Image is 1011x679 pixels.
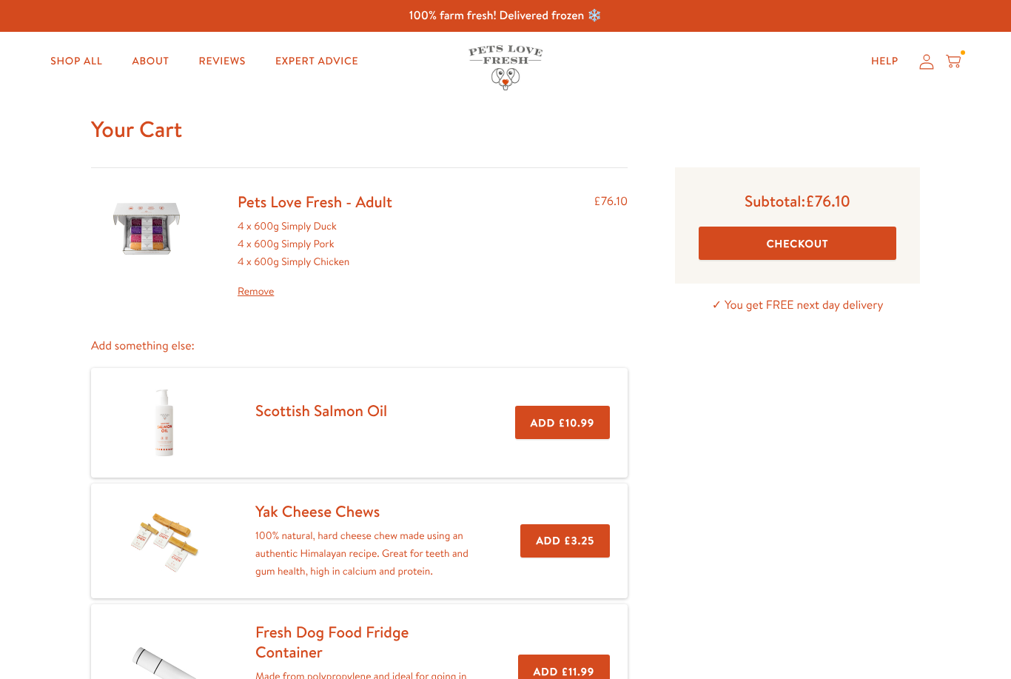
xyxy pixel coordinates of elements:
button: Checkout [699,227,896,260]
div: 4 x 600g Simply Duck 4 x 600g Simply Pork 4 x 600g Simply Chicken [238,218,392,300]
img: Pets Love Fresh [468,45,543,90]
iframe: Gorgias live chat messenger [937,609,996,664]
a: Pets Love Fresh - Adult [238,191,392,213]
a: Help [859,47,910,76]
button: Add £3.25 [520,524,610,558]
p: Add something else: [91,336,628,356]
img: Scottish Salmon Oil [127,386,201,460]
a: Shop All [38,47,114,76]
img: Yak Cheese Chews [127,504,201,578]
span: £76.10 [805,190,850,212]
a: Reviews [187,47,258,76]
div: £76.10 [594,192,628,300]
a: Fresh Dog Food Fridge Container [255,621,409,663]
p: 100% natural, hard cheese chew made using an authentic Himalayan recipe. Great for teeth and gum ... [255,527,473,580]
a: About [120,47,181,76]
a: Yak Cheese Chews [255,501,380,522]
a: Expert Advice [263,47,370,76]
button: Add £10.99 [515,406,610,439]
p: ✓ You get FREE next day delivery [675,295,920,315]
a: Scottish Salmon Oil [255,400,387,421]
h1: Your Cart [91,115,920,144]
a: Remove [238,283,392,301]
p: Subtotal: [699,191,896,211]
